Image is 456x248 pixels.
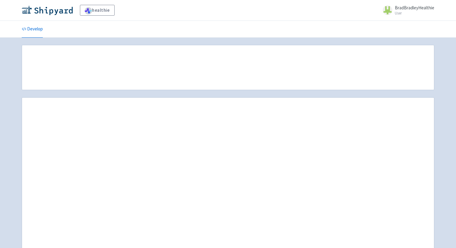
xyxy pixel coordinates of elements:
a: Develop [22,21,43,38]
a: BradBradleyHealthie User [379,5,434,15]
small: User [395,11,434,15]
a: healthie [80,5,115,16]
img: Shipyard logo [22,5,73,15]
span: BradBradleyHealthie [395,5,434,11]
